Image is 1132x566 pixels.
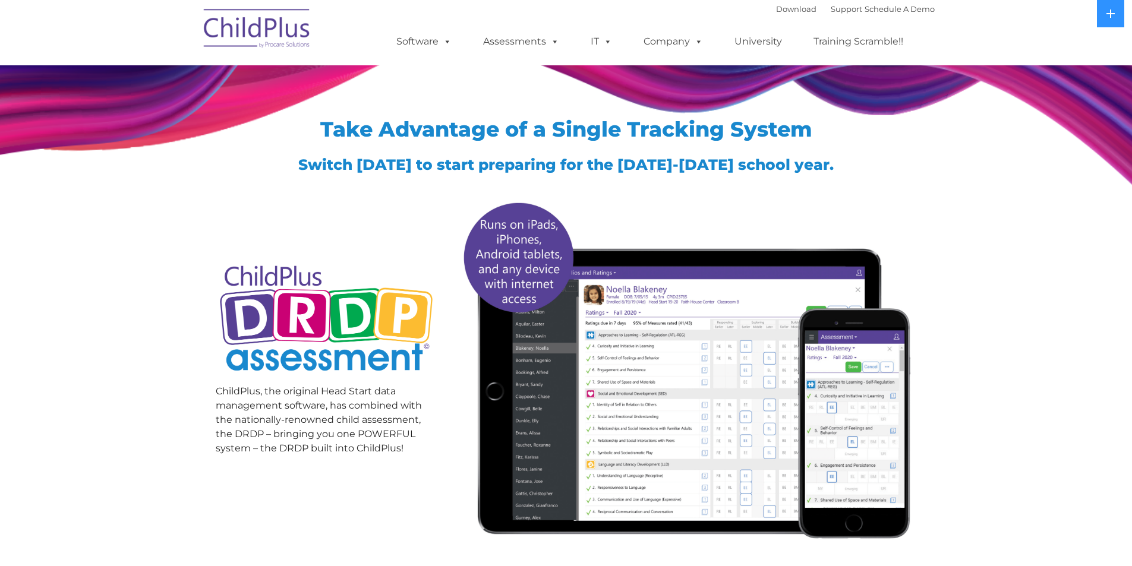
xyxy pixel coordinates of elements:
[320,116,812,142] span: Take Advantage of a Single Tracking System
[198,1,317,60] img: ChildPlus by Procare Solutions
[298,156,834,173] span: Switch [DATE] to start preparing for the [DATE]-[DATE] school year.
[384,30,463,53] a: Software
[723,30,794,53] a: University
[216,385,422,454] span: ChildPlus, the original Head Start data management software, has combined with the nationally-ren...
[865,4,935,14] a: Schedule A Demo
[471,30,571,53] a: Assessments
[455,193,917,546] img: All-devices
[776,4,816,14] a: Download
[579,30,624,53] a: IT
[216,252,437,387] img: Copyright - DRDP Logo
[632,30,715,53] a: Company
[776,4,935,14] font: |
[802,30,915,53] a: Training Scramble!!
[831,4,862,14] a: Support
